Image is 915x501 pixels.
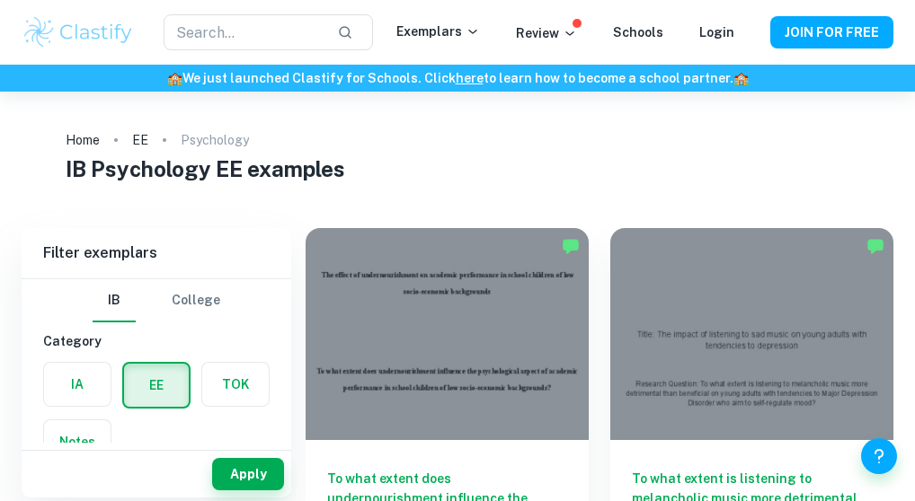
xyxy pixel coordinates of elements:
[93,279,136,322] button: IB
[172,279,220,322] button: College
[124,364,189,407] button: EE
[516,23,577,43] p: Review
[44,420,111,463] button: Notes
[699,25,734,40] a: Login
[43,331,270,351] h6: Category
[167,71,182,85] span: 🏫
[866,237,884,255] img: Marked
[22,14,135,50] img: Clastify logo
[733,71,749,85] span: 🏫
[66,127,100,153] a: Home
[861,438,897,474] button: Help and Feedback
[66,153,850,185] h1: IB Psychology EE examples
[93,279,220,322] div: Filter type choice
[456,71,484,85] a: here
[164,14,323,50] input: Search...
[4,68,911,88] h6: We just launched Clastify for Schools. Click to learn how to become a school partner.
[613,25,663,40] a: Schools
[202,363,269,406] button: TOK
[181,130,249,150] p: Psychology
[770,16,893,48] button: JOIN FOR FREE
[132,127,148,153] a: EE
[562,237,580,255] img: Marked
[44,363,111,406] button: IA
[212,458,284,490] button: Apply
[22,228,291,278] h6: Filter exemplars
[396,22,480,41] p: Exemplars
